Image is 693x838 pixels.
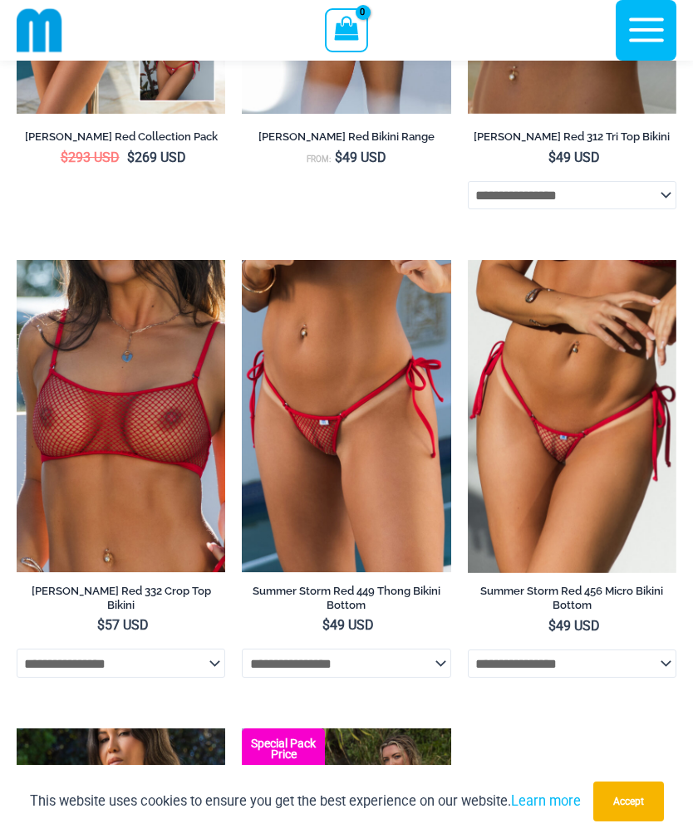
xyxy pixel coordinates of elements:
bdi: 49 USD [548,618,600,634]
bdi: 269 USD [127,149,186,165]
img: Summer Storm Red 456 Micro 02 [468,260,676,573]
span: From: [307,154,331,164]
p: This website uses cookies to ensure you get the best experience on our website. [30,790,581,812]
a: Summer Storm Red 332 Crop Top 01Summer Storm Red 332 Crop Top 449 Thong 03Summer Storm Red 332 Cr... [17,260,225,573]
a: [PERSON_NAME] Red 332 Crop Top Bikini [17,584,225,618]
a: View Shopping Cart, empty [325,8,367,51]
span: $ [548,618,556,634]
img: Summer Storm Red 332 Crop Top 01 [17,260,225,573]
bdi: 49 USD [322,617,374,633]
bdi: 49 USD [335,149,386,165]
span: $ [61,149,68,165]
h2: [PERSON_NAME] Red 332 Crop Top Bikini [17,584,225,612]
a: Learn more [511,793,581,809]
img: cropped mm emblem [17,7,62,53]
button: Accept [593,782,664,821]
h2: Summer Storm Red 456 Micro Bikini Bottom [468,584,676,612]
a: [PERSON_NAME] Red 312 Tri Top Bikini [468,130,676,149]
span: $ [548,149,556,165]
bdi: 49 USD [548,149,600,165]
h2: [PERSON_NAME] Red Bikini Range [242,130,450,144]
bdi: 57 USD [97,617,149,633]
span: $ [97,617,105,633]
span: $ [322,617,330,633]
img: Summer Storm Red 449 Thong 01 [242,260,450,573]
span: $ [335,149,342,165]
a: Summer Storm Red 449 Thong 01Summer Storm Red 449 Thong 03Summer Storm Red 449 Thong 03 [242,260,450,573]
bdi: 293 USD [61,149,120,165]
a: Summer Storm Red 449 Thong Bikini Bottom [242,584,450,618]
h2: [PERSON_NAME] Red 312 Tri Top Bikini [468,130,676,144]
h2: Summer Storm Red 449 Thong Bikini Bottom [242,584,450,612]
b: Special Pack Price [242,738,325,760]
span: $ [127,149,135,165]
a: [PERSON_NAME] Red Bikini Range [242,130,450,149]
a: Summer Storm Red 456 Micro 02Summer Storm Red 456 Micro 03Summer Storm Red 456 Micro 03 [468,260,676,573]
a: Summer Storm Red 456 Micro Bikini Bottom [468,584,676,618]
h2: [PERSON_NAME] Red Collection Pack [17,130,225,144]
a: [PERSON_NAME] Red Collection Pack [17,130,225,149]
